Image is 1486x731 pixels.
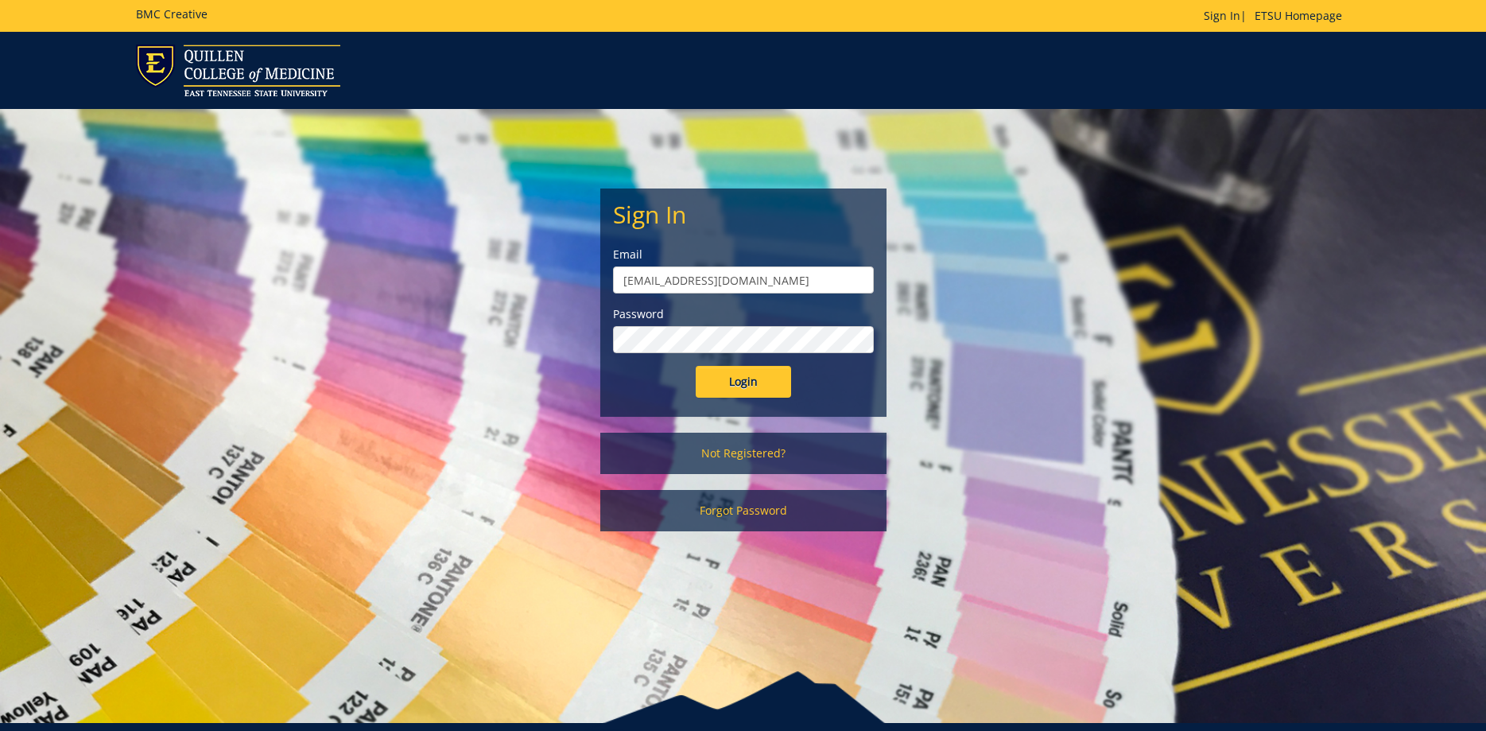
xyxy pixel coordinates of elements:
p: | [1204,8,1350,24]
label: Password [613,306,874,322]
h5: BMC Creative [136,8,208,20]
label: Email [613,247,874,262]
h2: Sign In [613,201,874,227]
a: Not Registered? [600,433,887,474]
input: Login [696,366,791,398]
a: Sign In [1204,8,1240,23]
img: ETSU logo [136,45,340,96]
a: ETSU Homepage [1247,8,1350,23]
a: Forgot Password [600,490,887,531]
